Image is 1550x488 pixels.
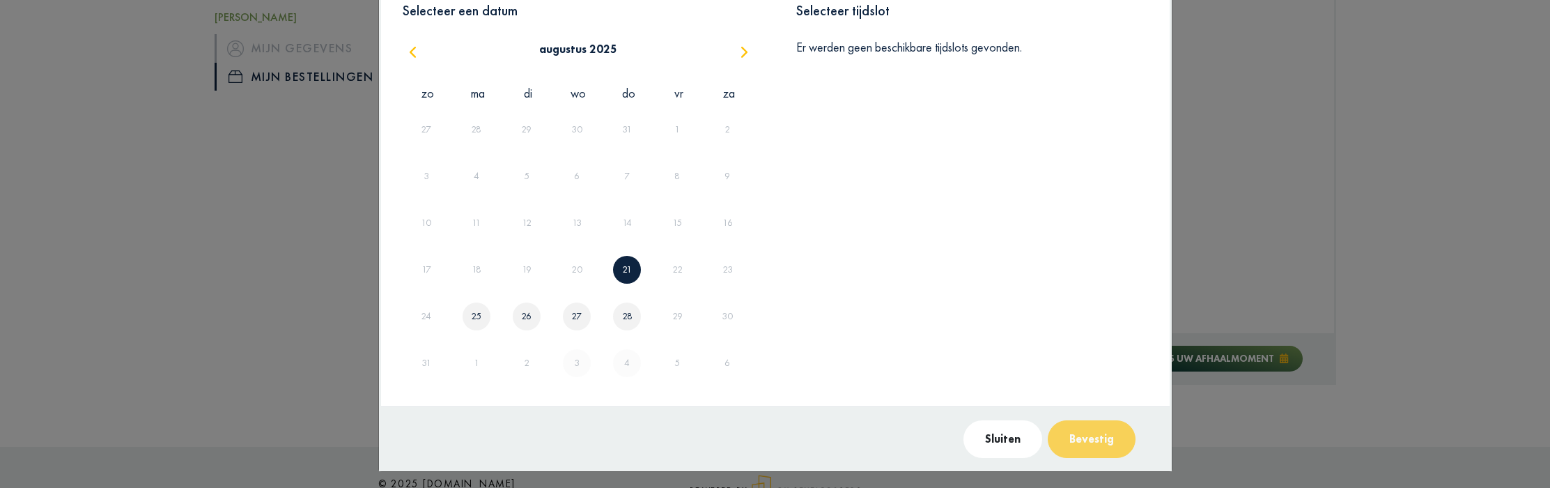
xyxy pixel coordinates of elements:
a: 3 augustus 2025 [421,165,432,188]
a: 27 augustus 2025 [568,305,584,328]
td: 27 augustus 2025 [553,293,603,340]
td: 23 augustus 2025 [704,246,754,293]
a: 1 augustus 2025 [672,118,683,141]
a: 26 augustus 2025 [518,305,534,328]
a: zondag [419,81,437,106]
td: 19 augustus 2025 [503,246,553,293]
td: 2 september 2025 [503,340,553,386]
td: 27 juli 2025 [403,106,453,153]
a: vrijdag [672,81,686,106]
a: 6 augustus 2025 [571,165,582,188]
td: 4 augustus 2025 [453,153,503,199]
td: 13 augustus 2025 [553,199,603,246]
td: 31 augustus 2025 [403,340,453,386]
a: 1 september 2025 [471,351,482,374]
a: 30 augustus 2025 [719,305,736,328]
td: 26 augustus 2025 [503,293,553,340]
td: 4 september 2025 [603,340,653,386]
a: 22 augustus 2025 [669,258,685,281]
td: 1 september 2025 [453,340,503,386]
h3: Selecteer tijdslot [796,2,1148,19]
button: Previous month [403,38,423,62]
a: 23 augustus 2025 [720,258,736,281]
a: 31 augustus 2025 [419,351,434,374]
a: 13 augustus 2025 [569,211,584,234]
td: 6 augustus 2025 [553,153,603,199]
td: 30 juli 2025 [553,106,603,153]
a: 3 september 2025 [571,351,582,374]
td: 25 augustus 2025 [453,293,503,340]
td: 8 augustus 2025 [653,153,704,199]
a: 4 september 2025 [621,351,633,374]
td: 9 augustus 2025 [704,153,754,199]
a: 19 augustus 2025 [519,258,534,281]
a: maandag [468,81,488,106]
td: 11 augustus 2025 [453,199,503,246]
td: 17 augustus 2025 [403,246,453,293]
td: 5 augustus 2025 [503,153,553,199]
a: 25 augustus 2025 [468,305,484,328]
h2: augustus 2025 [539,43,617,56]
a: 6 september 2025 [722,351,733,374]
a: 15 augustus 2025 [669,211,685,234]
td: 3 september 2025 [553,340,603,386]
a: 7 augustus 2025 [621,165,633,188]
td: 12 augustus 2025 [503,199,553,246]
a: 2 augustus 2025 [722,118,733,141]
td: 10 augustus 2025 [403,199,453,246]
a: 5 augustus 2025 [521,165,532,188]
td: 18 augustus 2025 [453,246,503,293]
td: 16 augustus 2025 [704,199,754,246]
td: 7 augustus 2025 [603,153,653,199]
td: 20 augustus 2025 [553,246,603,293]
td: 15 augustus 2025 [653,199,704,246]
td: 22 augustus 2025 [653,246,704,293]
a: woensdag [568,81,589,106]
a: 4 augustus 2025 [471,165,482,188]
a: 30 juli 2025 [568,118,585,141]
a: 28 augustus 2025 [619,305,635,328]
a: donderdag [619,81,638,106]
td: 31 juli 2025 [603,106,653,153]
td: 6 september 2025 [704,340,754,386]
td: 29 juli 2025 [503,106,553,153]
a: 2 september 2025 [521,351,532,374]
button: Bevestig [1048,420,1136,458]
a: 21 augustus 2025 [619,258,635,281]
td: 14 augustus 2025 [603,199,653,246]
td: 3 augustus 2025 [403,153,453,199]
td: 28 juli 2025 [453,106,503,153]
a: 11 augustus 2025 [469,211,483,234]
button: Next month [734,38,754,62]
a: 27 juli 2025 [418,118,434,141]
td: 30 augustus 2025 [704,293,754,340]
a: 12 augustus 2025 [519,211,534,234]
a: 29 juli 2025 [518,118,534,141]
a: 5 september 2025 [672,351,683,374]
a: 20 augustus 2025 [568,258,585,281]
a: 16 augustus 2025 [720,211,736,234]
a: 10 augustus 2025 [418,211,434,234]
td: 29 augustus 2025 [653,293,704,340]
a: 14 augustus 2025 [619,211,635,234]
td: 24 augustus 2025 [403,293,453,340]
a: 8 augustus 2025 [672,165,683,188]
a: 24 augustus 2025 [418,305,434,328]
td: 5 september 2025 [653,340,704,386]
a: 28 juli 2025 [468,118,484,141]
span: Er werden geen beschikbare tijdslots gevonden. [796,39,1022,55]
td: 28 augustus 2025 [603,293,653,340]
a: 18 augustus 2025 [469,258,484,281]
button: Sluiten [963,420,1042,458]
h3: Selecteer een datum [403,2,754,19]
a: zaterdag [720,81,738,106]
td: 2 augustus 2025 [704,106,754,153]
a: 17 augustus 2025 [419,258,434,281]
a: 29 augustus 2025 [669,305,685,328]
td: 1 augustus 2025 [653,106,704,153]
a: dinsdag [521,81,535,106]
a: 31 juli 2025 [619,118,635,141]
a: 9 augustus 2025 [722,165,733,188]
td: 21 augustus 2025 [603,246,653,293]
